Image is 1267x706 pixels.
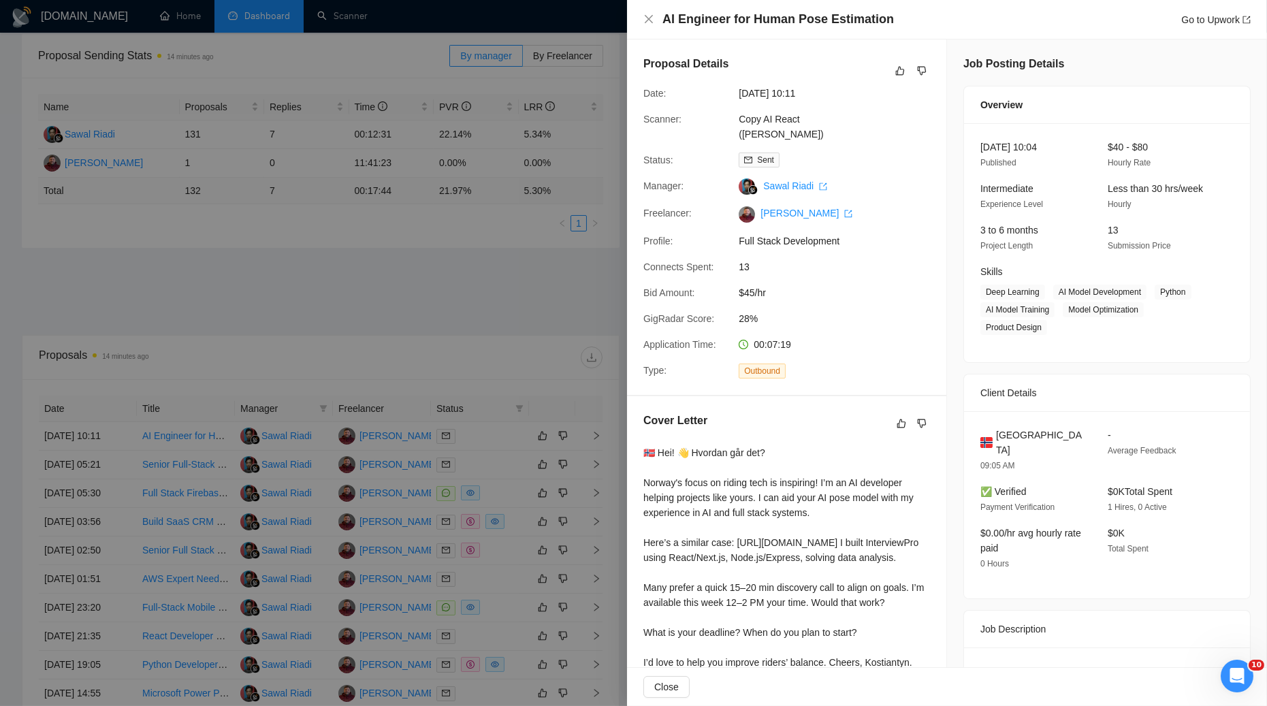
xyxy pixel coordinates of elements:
[1108,502,1167,512] span: 1 Hires, 0 Active
[1181,14,1251,25] a: Go to Upworkexport
[980,435,993,450] img: 🇳🇴
[897,418,906,429] span: like
[892,63,908,79] button: like
[739,234,943,248] span: Full Stack Development
[1221,660,1253,692] iframe: Intercom live chat
[1108,183,1203,194] span: Less than 30 hrs/week
[980,374,1234,411] div: Client Details
[1108,241,1171,251] span: Submission Price
[980,142,1037,153] span: [DATE] 10:04
[893,415,910,432] button: like
[1108,142,1148,153] span: $40 - $80
[1063,302,1144,317] span: Model Optimization
[917,65,927,76] span: dislike
[1108,199,1132,209] span: Hourly
[980,559,1009,568] span: 0 Hours
[643,88,666,99] span: Date:
[914,63,930,79] button: dislike
[739,259,943,274] span: 13
[763,180,827,191] a: Sawal Riadi export
[819,182,827,191] span: export
[1108,528,1125,539] span: $0K
[917,418,927,429] span: dislike
[739,86,943,101] span: [DATE] 10:11
[980,199,1043,209] span: Experience Level
[643,236,673,246] span: Profile:
[980,461,1015,470] span: 09:05 AM
[1108,158,1151,167] span: Hourly Rate
[739,364,786,379] span: Outbound
[643,365,667,376] span: Type:
[980,320,1047,335] span: Product Design
[980,97,1023,112] span: Overview
[980,285,1045,300] span: Deep Learning
[980,611,1234,647] div: Job Description
[739,311,943,326] span: 28%
[748,185,758,195] img: gigradar-bm.png
[739,340,748,349] span: clock-circle
[980,266,1003,277] span: Skills
[1108,446,1176,455] span: Average Feedback
[980,183,1033,194] span: Intermediate
[844,210,852,218] span: export
[643,413,707,429] h5: Cover Letter
[744,156,752,164] span: mail
[1249,660,1264,671] span: 10
[643,208,692,219] span: Freelancer:
[739,114,823,140] a: Copy AI React ([PERSON_NAME])
[980,225,1038,236] span: 3 to 6 months
[654,679,679,694] span: Close
[643,313,714,324] span: GigRadar Score:
[980,241,1033,251] span: Project Length
[980,486,1027,497] span: ✅ Verified
[1108,225,1119,236] span: 13
[643,339,716,350] span: Application Time:
[1108,486,1172,497] span: $0K Total Spent
[760,208,852,219] a: [PERSON_NAME] export
[1108,544,1149,553] span: Total Spent
[1242,16,1251,24] span: export
[643,261,714,272] span: Connects Spent:
[1108,430,1111,440] span: -
[1155,285,1191,300] span: Python
[980,528,1081,553] span: $0.00/hr avg hourly rate paid
[980,158,1016,167] span: Published
[980,302,1055,317] span: AI Model Training
[914,415,930,432] button: dislike
[643,14,654,25] button: Close
[963,56,1064,72] h5: Job Posting Details
[980,502,1055,512] span: Payment Verification
[895,65,905,76] span: like
[643,287,695,298] span: Bid Amount:
[643,676,690,698] button: Close
[643,155,673,165] span: Status:
[643,445,930,670] div: 🇳🇴 Hei! 👋 Hvordan går det? Norway's focus on riding tech is inspiring! I’m an AI developer helpin...
[754,339,791,350] span: 00:07:19
[662,11,894,28] h4: AI Engineer for Human Pose Estimation
[739,206,755,223] img: c1Solt7VbwHmdfN9daG-llb3HtbK8lHyvFES2IJpurApVoU8T7FGrScjE2ec-Wjl2v
[643,56,728,72] h5: Proposal Details
[757,155,774,165] span: Sent
[1053,285,1146,300] span: AI Model Development
[643,114,681,125] span: Scanner:
[643,14,654,25] span: close
[996,428,1086,458] span: [GEOGRAPHIC_DATA]
[643,180,684,191] span: Manager:
[739,285,943,300] span: $45/hr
